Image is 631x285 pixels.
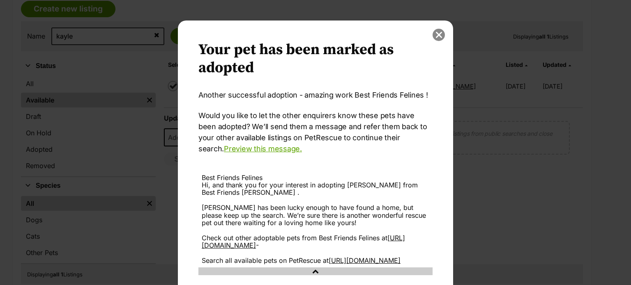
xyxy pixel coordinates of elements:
h2: Your pet has been marked as adopted [198,41,433,77]
span: Best Friends Felines [202,173,263,182]
a: [URL][DOMAIN_NAME] [329,256,401,264]
a: [URL][DOMAIN_NAME] [202,234,405,249]
div: Hi, and thank you for your interest in adopting [PERSON_NAME] from Best Friends [PERSON_NAME] . [... [202,181,429,264]
a: Preview this message. [224,144,302,153]
p: Would you like to let the other enquirers know these pets have been adopted? We’ll send them a me... [198,110,433,154]
button: close [433,29,445,41]
p: Another successful adoption - amazing work Best Friends Felines ! [198,89,433,100]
